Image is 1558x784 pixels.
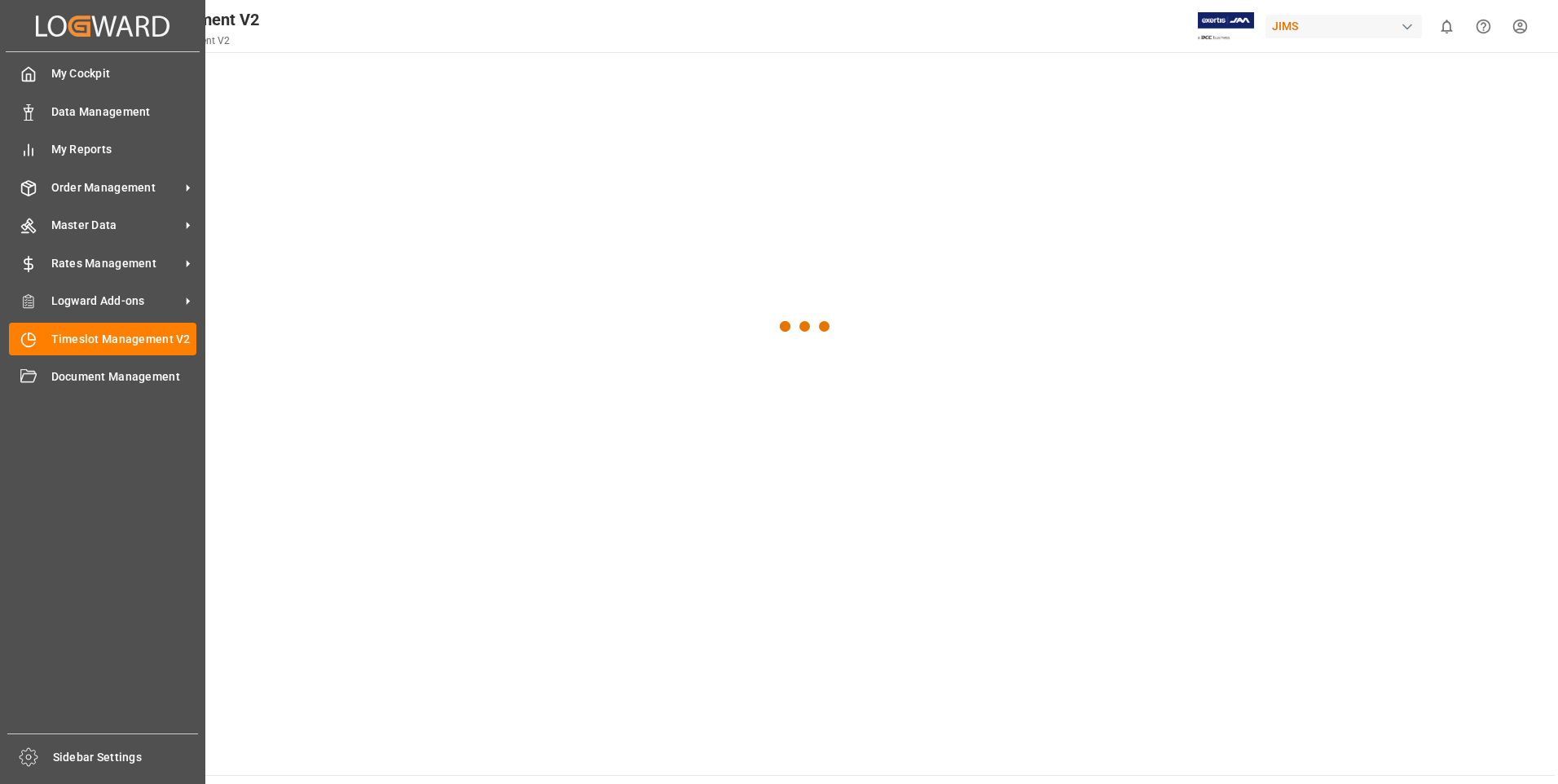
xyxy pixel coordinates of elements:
img: Exertis%20JAM%20-%20Email%20Logo.jpg_1722504956.jpg [1198,12,1254,41]
a: Timeslot Management V2 [9,323,196,355]
span: Order Management [51,179,180,196]
button: show 0 new notifications [1428,8,1465,45]
a: My Cockpit [9,58,196,90]
span: Logward Add-ons [51,293,180,310]
span: Master Data [51,217,180,234]
span: My Cockpit [51,65,197,82]
button: Help Center [1465,8,1502,45]
a: Data Management [9,95,196,127]
span: My Reports [51,141,197,158]
span: Rates Management [51,255,180,272]
span: Timeslot Management V2 [51,331,197,348]
button: JIMS [1265,11,1428,42]
span: Data Management [51,104,197,121]
span: Sidebar Settings [53,749,199,766]
div: JIMS [1265,15,1422,38]
span: Document Management [51,368,197,385]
